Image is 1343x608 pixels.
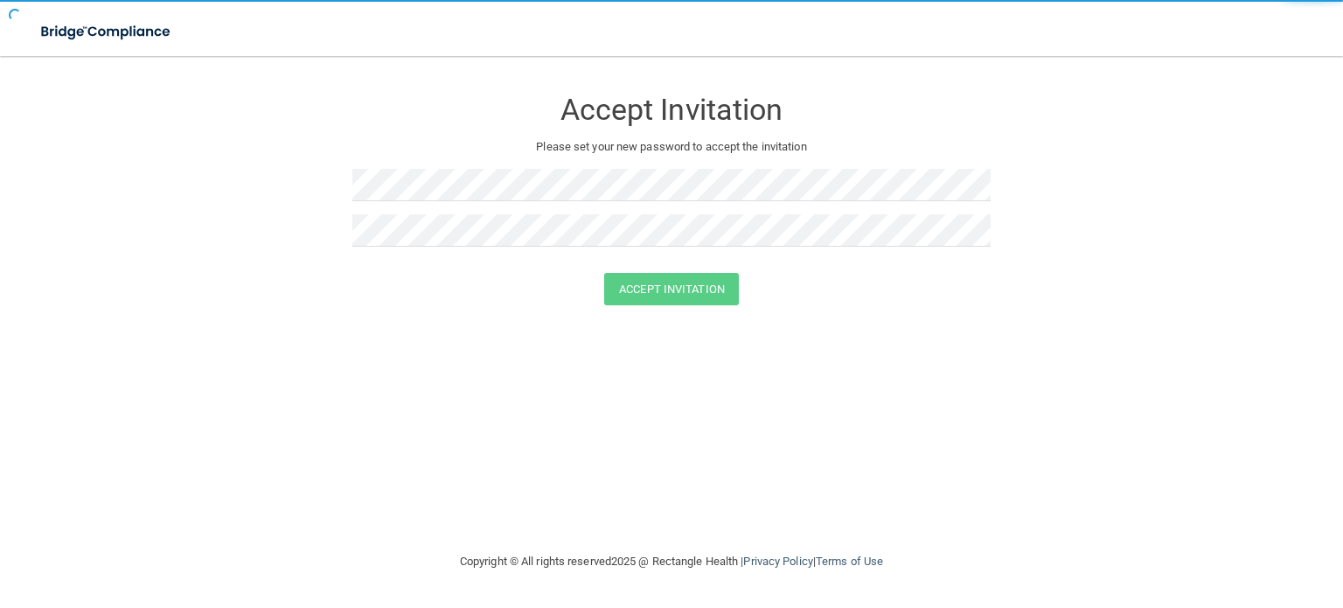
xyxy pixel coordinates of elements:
[26,14,187,50] img: bridge_compliance_login_screen.278c3ca4.svg
[365,136,978,157] p: Please set your new password to accept the invitation
[352,94,991,126] h3: Accept Invitation
[743,555,812,568] a: Privacy Policy
[352,534,991,590] div: Copyright © All rights reserved 2025 @ Rectangle Health | |
[604,273,739,305] button: Accept Invitation
[816,555,883,568] a: Terms of Use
